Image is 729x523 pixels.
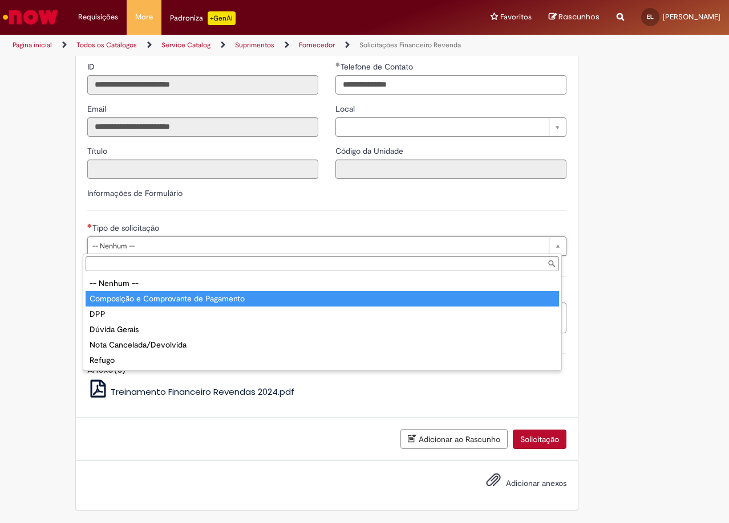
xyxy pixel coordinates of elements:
div: -- Nenhum -- [86,276,559,291]
div: DPP [86,307,559,322]
div: Composição e Comprovante de Pagamento [86,291,559,307]
div: Dúvida Gerais [86,322,559,337]
div: Refugo [86,353,559,368]
div: Nota Cancelada/Devolvida [86,337,559,353]
ul: Tipo de solicitação [83,273,561,370]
